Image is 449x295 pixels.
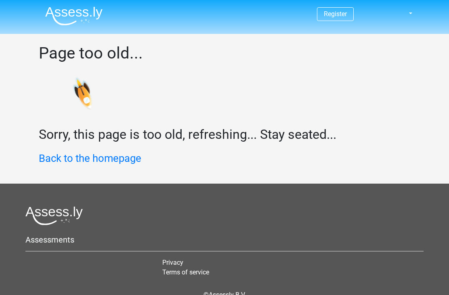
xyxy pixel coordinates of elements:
img: Assessly [45,6,103,25]
h2: Sorry, this page is too old, refreshing... Stay seated... [39,127,410,142]
h1: Page too old... [39,44,410,63]
a: Back to the homepage [39,152,141,164]
h5: Assessments [25,235,424,245]
a: Privacy [162,259,183,266]
img: Assessly logo [25,206,83,225]
img: spaceship-tilt.54adf63d3263.svg [25,60,102,133]
a: Register [324,10,347,18]
a: Terms of service [162,268,209,276]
